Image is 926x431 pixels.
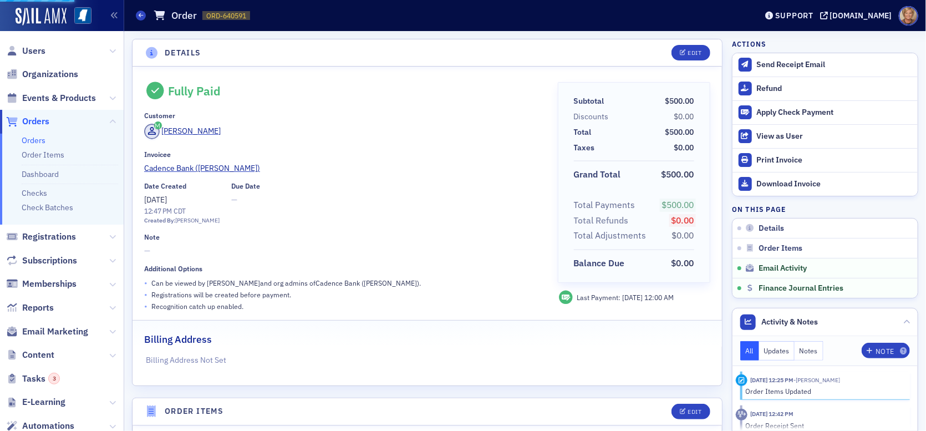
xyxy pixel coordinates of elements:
[67,7,91,26] a: View Homepage
[671,215,694,226] span: $0.00
[22,135,45,145] a: Orders
[574,257,629,270] span: Balance Due
[820,12,896,19] button: [DOMAIN_NAME]
[22,396,65,408] span: E-Learning
[671,404,710,419] button: Edit
[144,289,147,301] span: •
[736,409,747,420] div: Activity
[574,126,596,138] span: Total
[574,214,633,227] span: Total Refunds
[144,163,260,174] span: Cadence Bank (Jackson)
[144,150,171,159] div: Invoicee
[672,230,694,241] span: $0.00
[22,68,78,80] span: Organizations
[574,95,608,107] span: Subtotal
[144,301,147,312] span: •
[757,155,912,165] div: Print Invoice
[6,255,77,267] a: Subscriptions
[574,168,625,181] span: Grand Total
[793,376,840,384] span: Rachel Shirley
[671,45,710,60] button: Edit
[22,202,73,212] a: Check Batches
[165,405,223,417] h4: Order Items
[144,332,212,347] h2: Billing Address
[6,231,76,243] a: Registrations
[144,265,202,273] div: Additional Options
[899,6,918,26] span: Profile
[574,229,650,242] span: Total Adjustments
[732,39,766,49] h4: Actions
[662,169,694,180] span: $500.00
[175,216,220,225] div: [PERSON_NAME]
[674,143,694,153] span: $0.00
[775,11,813,21] div: Support
[48,373,60,384] div: 3
[165,47,201,59] h4: Details
[151,301,243,311] p: Recognition catch up enabled.
[231,194,260,206] span: —
[6,373,60,385] a: Tasks3
[151,290,291,300] p: Registrations will be created before payment.
[6,68,78,80] a: Organizations
[22,188,47,198] a: Checks
[22,231,76,243] span: Registrations
[146,354,709,366] p: Billing Address Not Set
[732,53,918,77] button: Send Receipt Email
[644,293,674,302] span: 12:00 AM
[144,233,160,241] div: Note
[665,127,694,137] span: $500.00
[22,302,54,314] span: Reports
[688,409,701,415] div: Edit
[577,292,674,302] div: Last Payment:
[574,142,599,154] span: Taxes
[759,224,784,234] span: Details
[759,341,795,361] button: Updates
[757,108,912,118] div: Apply Check Payment
[762,316,818,328] span: Activity & Notes
[759,244,802,253] span: Order Items
[144,245,542,257] span: —
[757,60,912,70] div: Send Receipt Email
[74,7,91,24] img: SailAMX
[22,278,77,290] span: Memberships
[757,179,912,189] div: Download Invoice
[22,45,45,57] span: Users
[759,263,807,273] span: Email Activity
[757,84,912,94] div: Refund
[574,229,647,242] div: Total Adjustments
[6,115,49,128] a: Orders
[168,84,221,98] div: Fully Paid
[750,376,793,384] time: 8/1/2025 12:25 PM
[144,182,186,190] div: Date Created
[574,111,613,123] span: Discounts
[151,278,421,288] p: Can be viewed by [PERSON_NAME] and org admins of Cadence Bank ([PERSON_NAME]) .
[144,124,221,139] a: [PERSON_NAME]
[6,92,96,104] a: Events & Products
[22,92,96,104] span: Events & Products
[231,182,260,190] div: Due Date
[6,278,77,290] a: Memberships
[732,77,918,100] button: Refund
[759,283,843,293] span: Finance Journal Entries
[144,163,542,174] a: Cadence Bank ([PERSON_NAME])
[574,199,639,212] span: Total Payments
[746,420,903,430] div: Order Receipt Sent
[144,277,147,289] span: •
[22,115,49,128] span: Orders
[22,150,64,160] a: Order Items
[162,125,221,137] div: [PERSON_NAME]
[16,8,67,26] img: SailAMX
[622,293,644,302] span: [DATE]
[574,257,625,270] div: Balance Due
[740,341,759,361] button: All
[665,96,694,106] span: $500.00
[22,326,88,338] span: Email Marketing
[6,326,88,338] a: Email Marketing
[171,9,197,22] h1: Order
[144,206,172,215] time: 12:47 PM
[574,199,635,212] div: Total Payments
[6,302,54,314] a: Reports
[574,214,629,227] div: Total Refunds
[574,168,621,181] div: Grand Total
[876,348,894,354] div: Note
